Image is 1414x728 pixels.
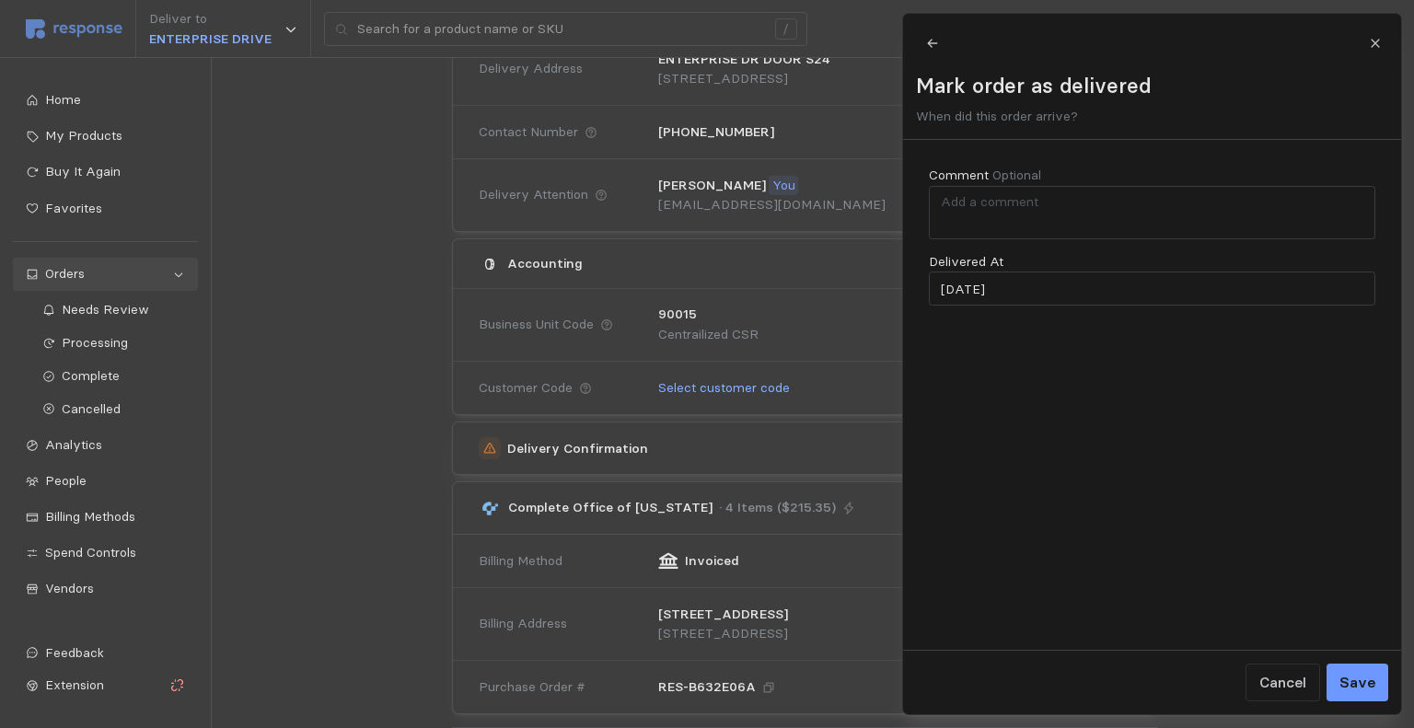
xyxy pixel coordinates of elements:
[929,252,1003,272] p: Delivered At
[992,167,1041,183] span: Optional
[1258,671,1305,694] p: Cancel
[1245,664,1319,701] button: Cancel
[916,107,1151,127] p: When did this order arrive?
[1339,671,1374,694] p: Save
[916,72,1151,100] h2: Mark order as delivered
[929,166,1041,186] p: Comment
[1326,664,1387,701] button: Save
